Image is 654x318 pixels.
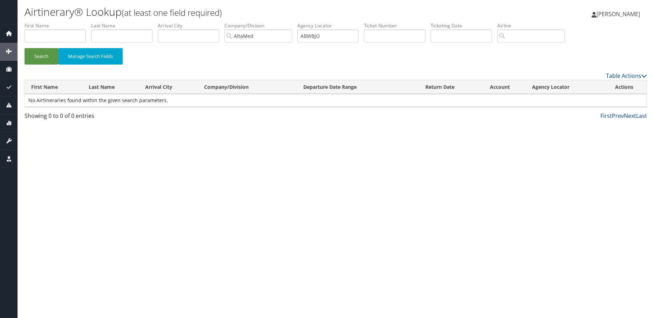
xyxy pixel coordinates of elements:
label: Airline [497,22,570,29]
label: Company/Division [224,22,297,29]
small: (at least one field required) [122,7,222,18]
th: Return Date: activate to sort column descending [419,80,484,94]
th: Departure Date Range: activate to sort column ascending [297,80,419,94]
button: Manage Search Fields [58,48,123,65]
label: Last Name [91,22,158,29]
th: Actions [609,80,647,94]
a: Prev [612,112,624,120]
label: First Name [25,22,91,29]
label: Arrival City [158,22,224,29]
a: [PERSON_NAME] [592,4,647,25]
th: Agency Locator: activate to sort column ascending [526,80,608,94]
span: [PERSON_NAME] [596,10,640,18]
th: Account: activate to sort column ascending [484,80,526,94]
a: First [600,112,612,120]
th: Last Name: activate to sort column ascending [82,80,139,94]
h1: Airtinerary® Lookup [25,5,439,19]
button: Search [25,48,58,65]
th: Company/Division [198,80,297,94]
div: Showing 0 to 0 of 0 entries [25,112,172,124]
a: Table Actions [606,72,647,80]
label: Ticket Number [364,22,431,29]
a: Last [636,112,647,120]
th: Arrival City: activate to sort column ascending [139,80,198,94]
label: Ticketing Date [431,22,497,29]
label: Agency Locator [297,22,364,29]
a: Next [624,112,636,120]
td: No Airtineraries found within the given search parameters. [25,94,647,107]
th: First Name: activate to sort column ascending [25,80,82,94]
